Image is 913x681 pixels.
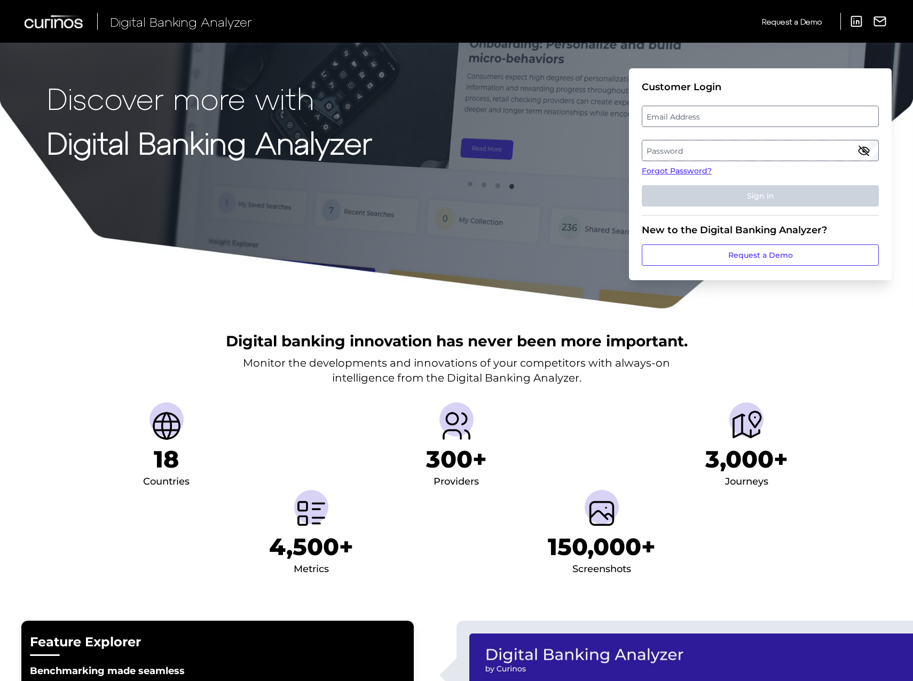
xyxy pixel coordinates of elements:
h2: Feature Explorer [30,634,405,651]
label: Password [642,141,878,160]
span: Digital Banking Analyzer [110,14,252,29]
div: Providers [434,473,479,490]
label: Email Address [642,107,878,126]
img: Curinos [25,15,84,28]
img: Countries [149,409,184,443]
div: New to the Digital Banking Analyzer? [642,224,879,236]
strong: Benchmarking made seamless [30,665,185,677]
h1: 3,000+ [705,445,788,473]
img: Journeys [729,409,764,443]
a: Request a Demo [642,244,879,266]
p: Discover more with [47,81,372,115]
p: Monitor the developments and innovations of your competitors with always-on intelligence from the... [243,355,670,385]
img: Metrics [294,496,328,530]
h1: 300+ [426,445,487,473]
span: Request a Demo [762,17,822,26]
h1: 18 [154,445,179,473]
div: Customer Login [642,81,879,93]
img: Screenshots [585,496,619,530]
a: Request a Demo [762,13,822,30]
div: Countries [143,473,190,490]
div: Journeys [725,473,768,490]
img: Providers [439,409,474,443]
div: Screenshots [572,561,631,578]
div: Metrics [294,561,329,578]
h2: Digital banking innovation has never been more important. [226,331,688,351]
a: Forgot Password? [642,165,879,177]
strong: Digital Banking Analyzer [47,124,372,160]
h1: 4,500+ [269,533,353,561]
h1: 150,000+ [548,533,656,561]
button: Sign In [642,185,879,207]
